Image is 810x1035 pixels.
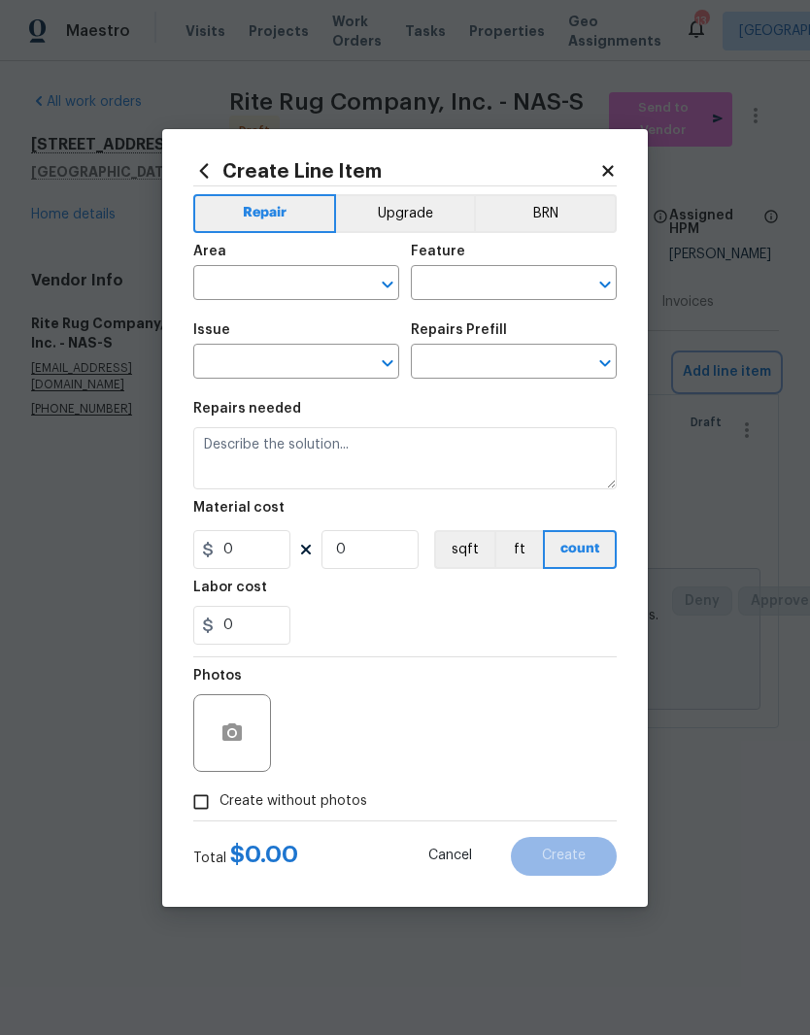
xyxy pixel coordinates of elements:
span: $ 0.00 [230,843,298,866]
div: Total [193,845,298,868]
h5: Repairs Prefill [411,323,507,337]
span: Create [542,849,586,863]
h2: Create Line Item [193,160,599,182]
button: Cancel [397,837,503,876]
h5: Photos [193,669,242,683]
h5: Material cost [193,501,285,515]
button: Repair [193,194,336,233]
button: BRN [474,194,617,233]
button: Open [591,350,619,377]
button: Open [374,271,401,298]
h5: Area [193,245,226,258]
h5: Labor cost [193,581,267,594]
button: Open [591,271,619,298]
h5: Issue [193,323,230,337]
span: Create without photos [219,791,367,812]
button: ft [494,530,543,569]
button: sqft [434,530,494,569]
h5: Feature [411,245,465,258]
button: count [543,530,617,569]
span: Cancel [428,849,472,863]
button: Open [374,350,401,377]
button: Upgrade [336,194,475,233]
button: Create [511,837,617,876]
h5: Repairs needed [193,402,301,416]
